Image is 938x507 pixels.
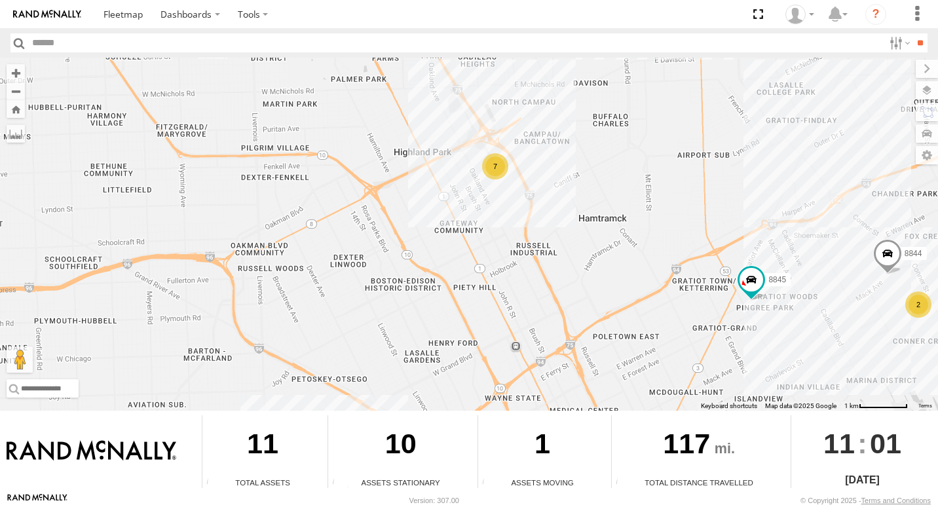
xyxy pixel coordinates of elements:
span: 8844 [905,248,922,257]
a: Terms (opens in new tab) [918,403,932,408]
div: 7 [482,153,508,179]
div: 10 [328,415,473,477]
a: Terms and Conditions [861,497,931,504]
div: 2 [905,291,931,318]
img: rand-logo.svg [13,10,81,19]
span: Map data ©2025 Google [765,402,836,409]
div: 11 [202,415,323,477]
img: Rand McNally [7,440,176,462]
button: Drag Pegman onto the map to open Street View [7,347,33,373]
a: Visit our Website [7,494,67,507]
div: Total number of assets current in transit. [478,478,498,488]
div: Total Distance Travelled [612,477,786,488]
span: 11 [823,415,855,472]
div: Total number of Enabled Assets [202,478,222,488]
div: © Copyright 2025 - [800,497,931,504]
span: 8845 [768,274,786,284]
label: Measure [7,124,25,143]
div: Total Assets [202,477,323,488]
button: Zoom Home [7,100,25,118]
div: Total number of assets current stationary. [328,478,348,488]
i: ? [865,4,886,25]
button: Map Scale: 1 km per 71 pixels [840,402,912,411]
div: Valeo Dash [781,5,819,24]
button: Zoom out [7,82,25,100]
span: 1 km [844,402,859,409]
div: Total distance travelled by all assets within specified date range and applied filters [612,478,631,488]
button: Zoom in [7,64,25,82]
span: 01 [870,415,901,472]
div: Assets Stationary [328,477,473,488]
div: 1 [478,415,607,477]
div: : [791,415,933,472]
div: Version: 307.00 [409,497,459,504]
div: 117 [612,415,786,477]
div: Assets Moving [478,477,607,488]
button: Keyboard shortcuts [701,402,757,411]
label: Map Settings [916,146,938,164]
label: Search Filter Options [884,33,912,52]
div: [DATE] [791,472,933,488]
